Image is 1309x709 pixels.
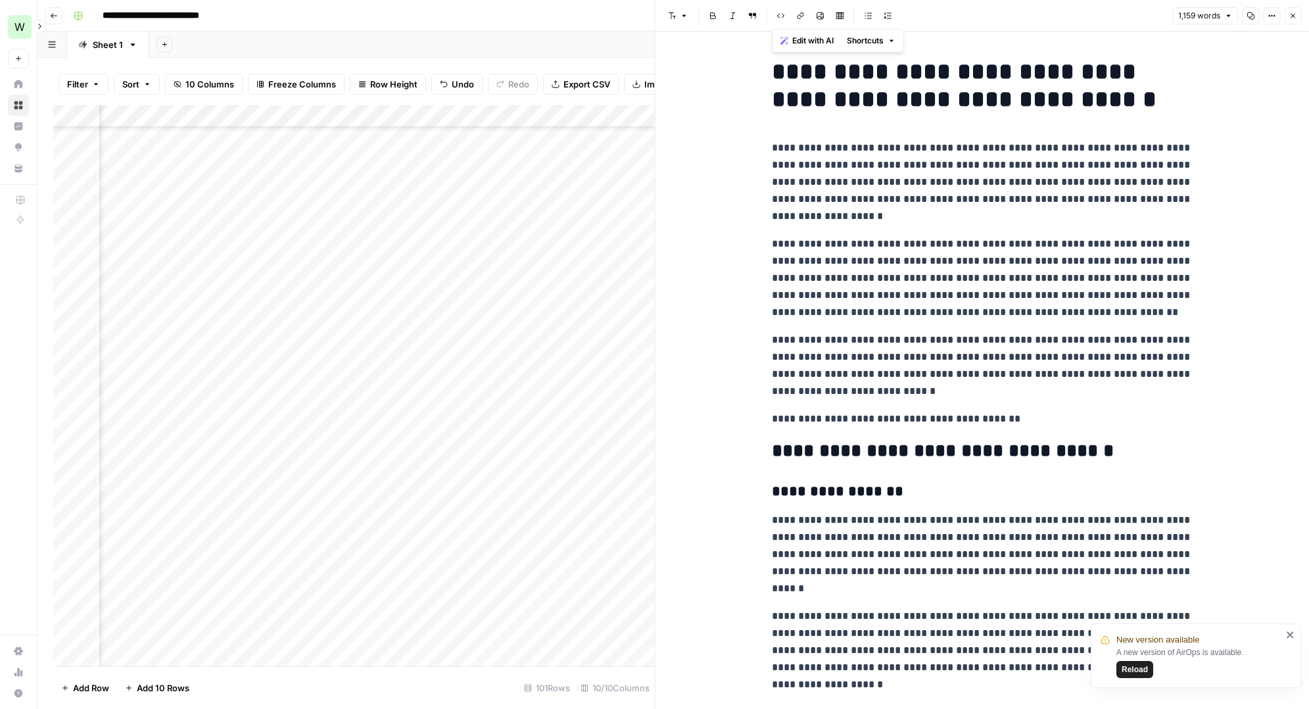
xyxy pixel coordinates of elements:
[248,74,345,95] button: Freeze Columns
[1178,10,1220,22] span: 1,159 words
[268,78,336,91] span: Freeze Columns
[508,78,529,91] span: Redo
[792,35,834,47] span: Edit with AI
[185,78,234,91] span: 10 Columns
[1122,664,1148,675] span: Reload
[117,677,197,698] button: Add 10 Rows
[847,35,884,47] span: Shortcuts
[350,74,426,95] button: Row Height
[53,677,117,698] button: Add Row
[543,74,619,95] button: Export CSV
[8,158,29,179] a: Your Data
[431,74,483,95] button: Undo
[1172,7,1238,24] button: 1,159 words
[488,74,538,95] button: Redo
[775,32,839,49] button: Edit with AI
[122,78,139,91] span: Sort
[73,681,109,695] span: Add Row
[452,78,474,91] span: Undo
[14,19,25,35] span: W
[519,677,575,698] div: 101 Rows
[1116,647,1282,678] div: A new version of AirOps is available.
[842,32,901,49] button: Shortcuts
[1286,629,1295,640] button: close
[624,74,700,95] button: Import CSV
[67,32,149,58] a: Sheet 1
[575,677,655,698] div: 10/10 Columns
[67,78,88,91] span: Filter
[165,74,243,95] button: 10 Columns
[114,74,160,95] button: Sort
[563,78,610,91] span: Export CSV
[370,78,417,91] span: Row Height
[8,74,29,95] a: Home
[137,681,189,695] span: Add 10 Rows
[8,116,29,137] a: Insights
[8,95,29,116] a: Browse
[1116,661,1153,678] button: Reload
[93,38,123,51] div: Sheet 1
[8,683,29,704] button: Help + Support
[8,11,29,43] button: Workspace: Workspace1
[59,74,108,95] button: Filter
[644,78,692,91] span: Import CSV
[1116,633,1199,647] span: New version available
[8,641,29,662] a: Settings
[8,662,29,683] a: Usage
[8,137,29,158] a: Opportunities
